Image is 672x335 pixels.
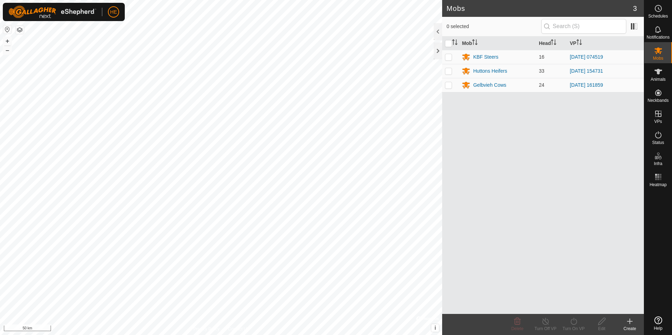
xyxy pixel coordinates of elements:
button: + [3,37,12,45]
span: VPs [654,119,662,124]
button: i [431,324,439,332]
img: Gallagher Logo [8,6,96,18]
span: 3 [633,3,637,14]
span: 33 [539,68,544,74]
div: Gelbvieh Cows [473,81,506,89]
div: Create [616,326,644,332]
span: Schedules [648,14,668,18]
a: [DATE] 154731 [570,68,603,74]
th: Head [536,37,567,50]
span: Infra [654,162,662,166]
span: Animals [651,77,666,81]
span: 24 [539,82,544,88]
p-sorticon: Activate to sort [472,40,478,46]
div: Turn On VP [560,326,588,332]
th: VP [567,37,644,50]
input: Search (S) [541,19,626,34]
p-sorticon: Activate to sort [551,40,556,46]
span: 0 selected [446,23,541,30]
p-sorticon: Activate to sort [452,40,458,46]
th: Mob [459,37,536,50]
span: HE [110,8,117,16]
p-sorticon: Activate to sort [576,40,582,46]
div: KBF Steers [473,53,498,61]
span: i [434,325,436,331]
a: [DATE] 074519 [570,54,603,60]
span: Help [654,326,663,330]
div: Edit [588,326,616,332]
span: Mobs [653,56,663,60]
h2: Mobs [446,4,633,13]
button: Reset Map [3,25,12,34]
button: Map Layers [15,26,24,34]
a: Help [644,314,672,333]
a: Privacy Policy [193,326,220,332]
div: Huttons Heifers [473,67,507,75]
button: – [3,46,12,54]
a: Contact Us [228,326,249,332]
span: Delete [511,326,524,331]
span: Status [652,140,664,145]
div: Turn Off VP [531,326,560,332]
span: Heatmap [650,183,667,187]
a: [DATE] 161859 [570,82,603,88]
span: Neckbands [647,98,668,103]
span: 16 [539,54,544,60]
span: Notifications [647,35,670,39]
